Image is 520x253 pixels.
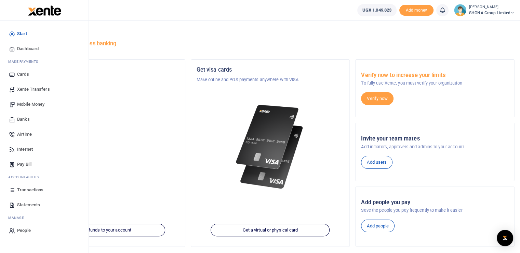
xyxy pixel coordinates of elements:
[12,59,38,64] span: ake Payments
[5,56,83,67] li: M
[32,76,179,83] p: SHONA GROUP
[5,82,83,97] a: Xente Transfers
[17,86,50,93] span: Xente Transfers
[5,112,83,127] a: Banks
[32,93,179,100] h5: Account
[5,172,83,182] li: Ac
[5,182,83,197] a: Transactions
[355,4,399,16] li: Wallet ballance
[361,199,509,206] h5: Add people you pay
[46,224,165,237] a: Add funds to your account
[5,223,83,238] a: People
[454,4,466,16] img: profile-user
[12,215,24,220] span: anage
[26,40,515,47] h5: Welcome to better business banking
[17,116,30,123] span: Banks
[5,26,83,41] a: Start
[234,100,307,194] img: xente-_physical_cards.png
[5,197,83,212] a: Statements
[357,4,397,16] a: UGX 1,049,823
[17,131,32,138] span: Airtime
[361,156,392,169] a: Add users
[197,76,344,83] p: Make online and POS payments anywhere with VISA
[5,41,83,56] a: Dashboard
[17,71,29,78] span: Cards
[361,135,509,142] h5: Invite your team mates
[17,146,33,153] span: Internet
[5,127,83,142] a: Airtime
[5,212,83,223] li: M
[32,126,179,133] h5: UGX 1,049,823
[454,4,515,16] a: profile-user [PERSON_NAME] SHONA Group Limited
[5,97,83,112] a: Mobile Money
[211,224,330,237] a: Get a virtual or physical card
[27,8,61,13] a: logo-small logo-large logo-large
[5,157,83,172] a: Pay Bill
[399,7,434,12] a: Add money
[469,4,515,10] small: [PERSON_NAME]
[361,92,394,105] a: Verify now
[17,227,31,234] span: People
[5,142,83,157] a: Internet
[17,161,31,168] span: Pay Bill
[361,72,509,79] h5: Verify now to increase your limits
[32,66,179,73] h5: Organization
[497,230,513,246] div: Open Intercom Messenger
[399,5,434,16] li: Toup your wallet
[5,67,83,82] a: Cards
[361,207,509,214] p: Save the people you pay frequently to make it easier
[13,175,39,180] span: countability
[17,30,27,37] span: Start
[361,80,509,87] p: To fully use Xente, you must verify your organization
[17,202,40,208] span: Statements
[17,101,44,108] span: Mobile Money
[26,29,515,37] h4: Hello [PERSON_NAME]
[17,45,39,52] span: Dashboard
[28,5,61,16] img: logo-large
[469,10,515,16] span: SHONA Group Limited
[361,220,395,233] a: Add people
[32,118,179,125] p: Your current account balance
[362,7,391,14] span: UGX 1,049,823
[17,187,43,193] span: Transactions
[197,66,344,73] h5: Get visa cards
[32,103,179,110] p: SHONA Group Limited
[361,144,509,150] p: Add initiators, approvers and admins to your account
[399,5,434,16] span: Add money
